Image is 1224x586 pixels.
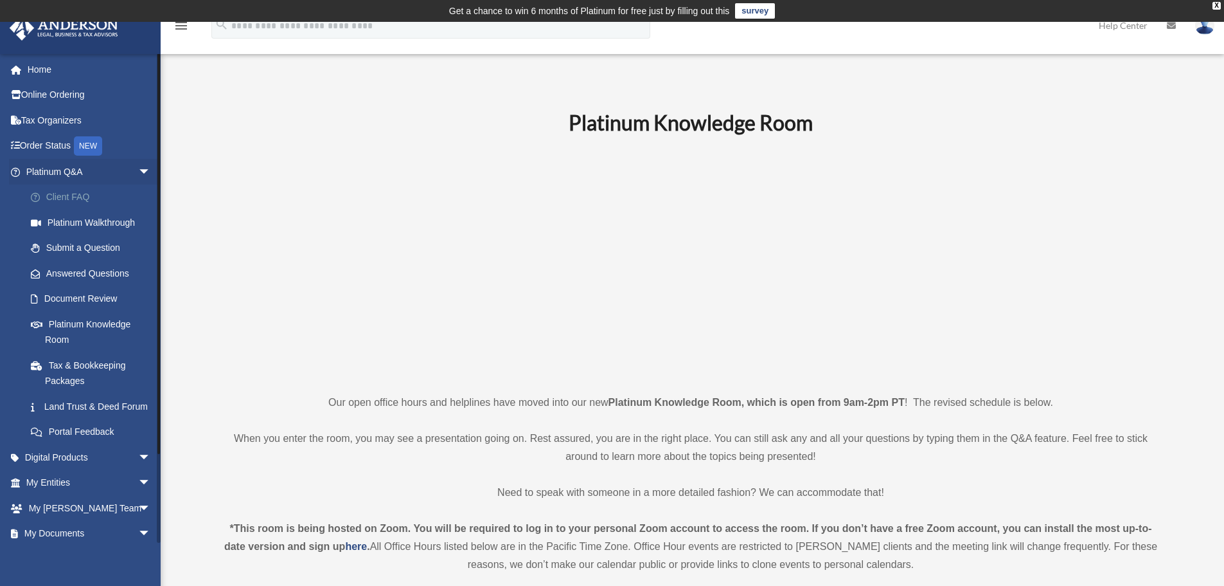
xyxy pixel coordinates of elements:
[18,394,170,419] a: Land Trust & Deed Forum
[367,541,369,552] strong: .
[173,23,189,33] a: menu
[9,133,170,160] a: Order StatusNEW
[220,394,1162,412] p: Our open office hours and helplines have moved into our new ! The revised schedule is below.
[220,484,1162,502] p: Need to speak with someone in a more detailed fashion? We can accommodate that!
[18,353,170,394] a: Tax & Bookkeeping Packages
[449,3,730,19] div: Get a chance to win 6 months of Platinum for free just by filling out this
[138,521,164,547] span: arrow_drop_down
[1195,16,1214,35] img: User Pic
[18,185,170,210] a: Client FAQ
[173,18,189,33] i: menu
[9,444,170,470] a: Digital Productsarrow_drop_down
[220,430,1162,466] p: When you enter the room, you may see a presentation going on. Rest assured, you are in the right ...
[18,419,170,445] a: Portal Feedback
[9,495,170,521] a: My [PERSON_NAME] Teamarrow_drop_down
[6,15,122,41] img: Anderson Advisors Platinum Portal
[569,110,813,135] b: Platinum Knowledge Room
[138,444,164,471] span: arrow_drop_down
[18,311,164,353] a: Platinum Knowledge Room
[345,541,367,552] a: here
[9,470,170,496] a: My Entitiesarrow_drop_down
[9,521,170,547] a: My Documentsarrow_drop_down
[215,17,229,32] i: search
[608,397,905,408] strong: Platinum Knowledge Room, which is open from 9am-2pm PT
[138,159,164,185] span: arrow_drop_down
[18,210,170,235] a: Platinum Walkthrough
[18,261,170,286] a: Answered Questions
[18,235,170,261] a: Submit a Question
[1212,2,1221,10] div: close
[9,159,170,185] a: Platinum Q&Aarrow_drop_down
[220,520,1162,574] div: All Office Hours listed below are in the Pacific Time Zone. Office Hour events are restricted to ...
[9,57,170,82] a: Home
[9,107,170,133] a: Tax Organizers
[138,470,164,497] span: arrow_drop_down
[498,152,883,370] iframe: 231110_Toby_KnowledgeRoom
[224,523,1152,552] strong: *This room is being hosted on Zoom. You will be required to log in to your personal Zoom account ...
[18,286,170,312] a: Document Review
[138,495,164,522] span: arrow_drop_down
[735,3,775,19] a: survey
[74,136,102,156] div: NEW
[9,82,170,108] a: Online Ordering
